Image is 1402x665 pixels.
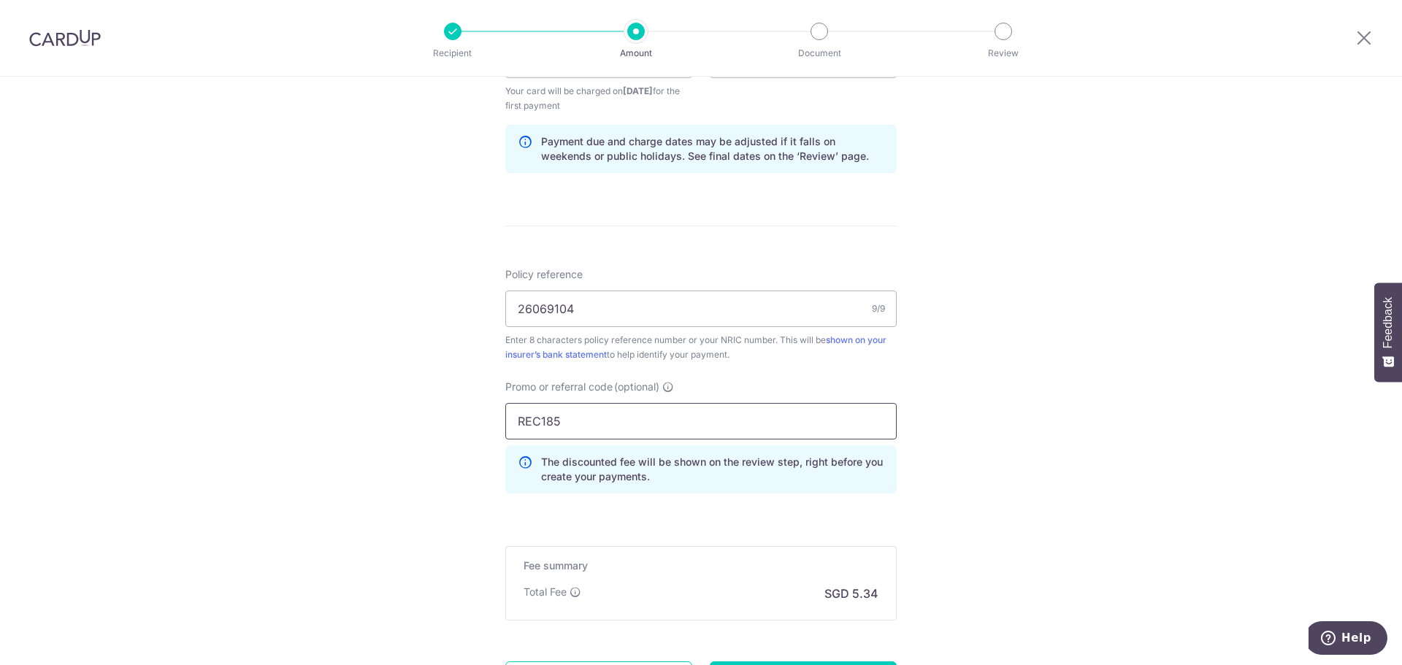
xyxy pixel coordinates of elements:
label: Policy reference [505,267,583,282]
div: 9/9 [872,301,885,316]
div: Enter 8 characters policy reference number or your NRIC number. This will be to help identify you... [505,333,897,362]
p: Payment due and charge dates may be adjusted if it falls on weekends or public holidays. See fina... [541,134,884,164]
p: Document [765,46,873,61]
p: Amount [582,46,690,61]
p: Recipient [399,46,507,61]
p: Review [949,46,1057,61]
span: Your card will be charged on [505,84,692,113]
span: Promo or referral code [505,380,613,394]
iframe: Opens a widget where you can find more information [1309,621,1387,658]
img: CardUp [29,29,101,47]
p: The discounted fee will be shown on the review step, right before you create your payments. [541,455,884,484]
span: Feedback [1382,297,1395,348]
span: (optional) [614,380,659,394]
span: [DATE] [623,85,653,96]
p: SGD 5.34 [824,585,878,602]
h5: Fee summary [524,558,878,573]
p: Total Fee [524,585,567,599]
button: Feedback - Show survey [1374,282,1402,382]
